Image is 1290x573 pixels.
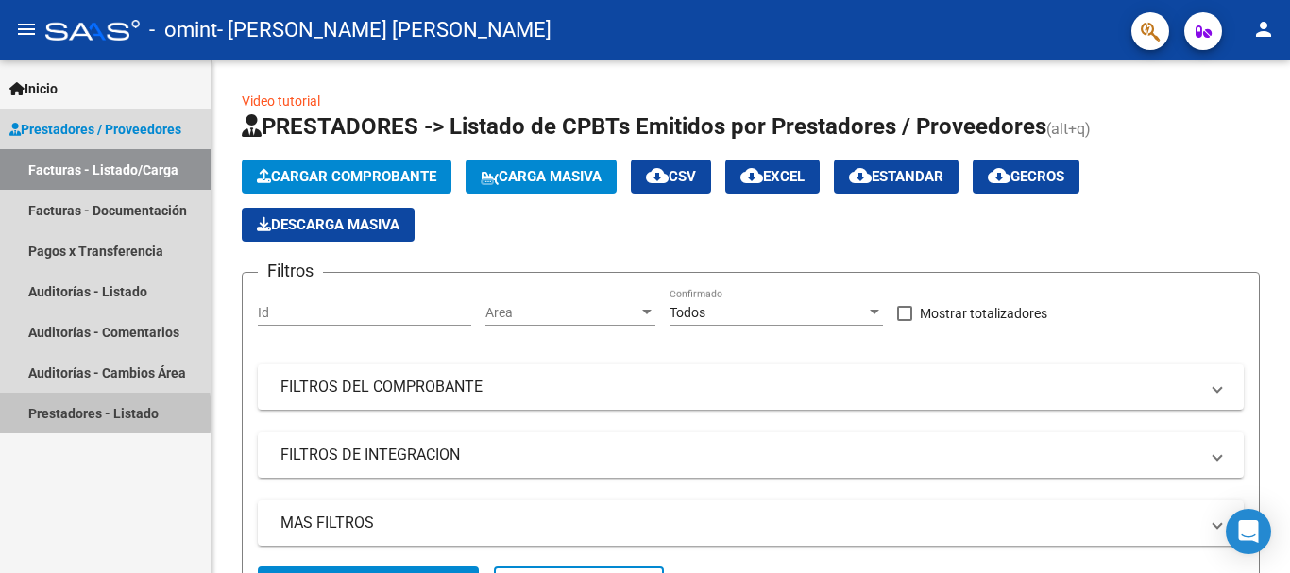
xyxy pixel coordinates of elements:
app-download-masive: Descarga masiva de comprobantes (adjuntos) [242,208,415,242]
mat-panel-title: FILTROS DEL COMPROBANTE [280,377,1198,397]
button: Gecros [973,160,1079,194]
span: PRESTADORES -> Listado de CPBTs Emitidos por Prestadores / Proveedores [242,113,1046,140]
span: Cargar Comprobante [257,168,436,185]
mat-icon: menu [15,18,38,41]
mat-icon: person [1252,18,1275,41]
a: Video tutorial [242,93,320,109]
span: Todos [670,305,705,320]
span: Estandar [849,168,943,185]
mat-icon: cloud_download [849,164,872,187]
button: EXCEL [725,160,820,194]
span: Carga Masiva [481,168,602,185]
button: Carga Masiva [466,160,617,194]
span: CSV [646,168,696,185]
span: Prestadores / Proveedores [9,119,181,140]
button: Estandar [834,160,959,194]
span: Gecros [988,168,1064,185]
button: Cargar Comprobante [242,160,451,194]
span: Inicio [9,78,58,99]
span: - omint [149,9,217,51]
button: Descarga Masiva [242,208,415,242]
button: CSV [631,160,711,194]
mat-expansion-panel-header: FILTROS DE INTEGRACION [258,432,1244,478]
span: (alt+q) [1046,120,1091,138]
mat-panel-title: FILTROS DE INTEGRACION [280,445,1198,465]
span: EXCEL [740,168,805,185]
span: Descarga Masiva [257,216,399,233]
span: Area [485,305,638,321]
div: Open Intercom Messenger [1226,509,1271,554]
mat-icon: cloud_download [646,164,669,187]
span: - [PERSON_NAME] [PERSON_NAME] [217,9,552,51]
span: Mostrar totalizadores [920,302,1047,325]
mat-icon: cloud_download [988,164,1010,187]
mat-expansion-panel-header: MAS FILTROS [258,500,1244,546]
h3: Filtros [258,258,323,284]
mat-panel-title: MAS FILTROS [280,513,1198,533]
mat-expansion-panel-header: FILTROS DEL COMPROBANTE [258,364,1244,410]
mat-icon: cloud_download [740,164,763,187]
